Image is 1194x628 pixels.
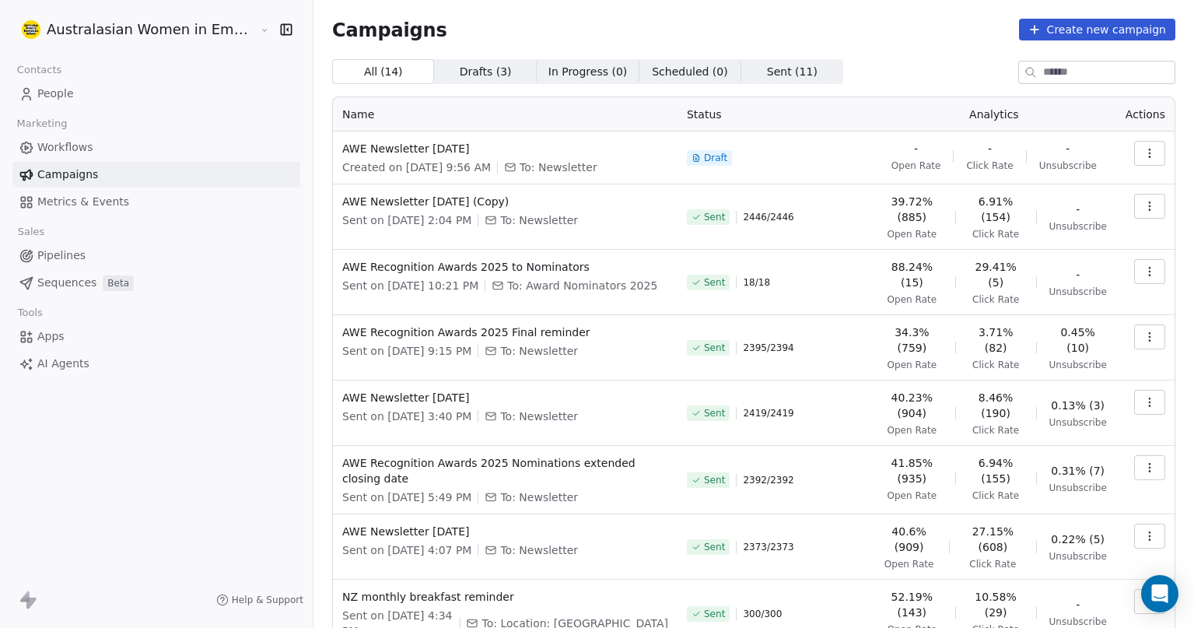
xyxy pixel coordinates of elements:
[342,278,478,293] span: Sent on [DATE] 10:21 PM
[767,64,818,80] span: Sent ( 11 )
[972,228,1019,240] span: Click Rate
[1051,398,1105,413] span: 0.13% (3)
[966,160,1013,172] span: Click Rate
[704,541,725,553] span: Sent
[881,390,943,421] span: 40.23% (904)
[342,194,668,209] span: AWE Newsletter [DATE] (Copy)
[12,351,300,377] a: AI Agents
[10,58,68,82] span: Contacts
[11,301,49,325] span: Tools
[500,409,578,424] span: To: Newsletter
[342,390,668,405] span: AWE Newsletter [DATE]
[342,589,668,605] span: NZ monthly breakfast reminder
[968,455,1023,486] span: 6.94% (155)
[12,81,300,107] a: People
[11,220,51,244] span: Sales
[1049,286,1107,298] span: Unsubscribe
[1039,160,1097,172] span: Unsubscribe
[500,542,578,558] span: To: Newsletter
[342,141,668,156] span: AWE Newsletter [DATE]
[1051,463,1105,479] span: 0.31% (7)
[743,276,770,289] span: 18 / 18
[743,608,782,620] span: 300 / 300
[972,359,1019,371] span: Click Rate
[884,558,934,570] span: Open Rate
[1049,550,1107,563] span: Unsubscribe
[972,424,1019,437] span: Click Rate
[1076,267,1080,282] span: -
[1049,325,1107,356] span: 0.45% (10)
[1116,97,1175,132] th: Actions
[342,524,668,539] span: AWE Newsletter [DATE]
[1049,416,1107,429] span: Unsubscribe
[12,189,300,215] a: Metrics & Events
[1076,202,1080,217] span: -
[342,455,668,486] span: AWE Recognition Awards 2025 Nominations extended closing date
[1049,482,1107,494] span: Unsubscribe
[37,275,96,291] span: Sequences
[37,194,129,210] span: Metrics & Events
[19,16,248,43] button: Australasian Women in Emergencies Network
[342,259,668,275] span: AWE Recognition Awards 2025 to Nominators
[47,19,256,40] span: Australasian Women in Emergencies Network
[881,589,943,620] span: 52.19% (143)
[743,541,793,553] span: 2373 / 2373
[704,152,727,164] span: Draft
[972,489,1019,502] span: Click Rate
[968,325,1024,356] span: 3.71% (82)
[743,474,793,486] span: 2392 / 2392
[969,558,1016,570] span: Click Rate
[678,97,872,132] th: Status
[968,589,1023,620] span: 10.58% (29)
[37,86,74,102] span: People
[37,139,93,156] span: Workflows
[342,343,471,359] span: Sent on [DATE] 9:15 PM
[342,409,471,424] span: Sent on [DATE] 3:40 PM
[887,228,937,240] span: Open Rate
[1076,597,1080,612] span: -
[968,390,1023,421] span: 8.46% (190)
[704,211,725,223] span: Sent
[342,542,471,558] span: Sent on [DATE] 4:07 PM
[881,325,943,356] span: 34.3% (759)
[888,293,937,306] span: Open Rate
[1049,359,1107,371] span: Unsubscribe
[1051,532,1105,547] span: 0.22% (5)
[10,112,74,135] span: Marketing
[881,194,943,225] span: 39.72% (885)
[972,293,1019,306] span: Click Rate
[704,608,725,620] span: Sent
[507,278,657,293] span: To: Award Nominators 2025
[743,342,793,354] span: 2395 / 2394
[988,141,992,156] span: -
[968,194,1023,225] span: 6.91% (154)
[704,407,725,419] span: Sent
[881,455,943,486] span: 41.85% (935)
[891,160,941,172] span: Open Rate
[1049,616,1107,628] span: Unsubscribe
[500,489,578,505] span: To: Newsletter
[342,489,471,505] span: Sent on [DATE] 5:49 PM
[500,212,578,228] span: To: Newsletter
[37,328,65,345] span: Apps
[37,247,86,264] span: Pipelines
[872,97,1116,132] th: Analytics
[216,594,303,606] a: Help & Support
[22,20,40,39] img: Logo%20A%20white%20300x300.png
[12,162,300,188] a: Campaigns
[333,97,678,132] th: Name
[548,64,628,80] span: In Progress ( 0 )
[1049,220,1107,233] span: Unsubscribe
[342,160,491,175] span: Created on [DATE] 9:56 AM
[887,424,937,437] span: Open Rate
[743,211,793,223] span: 2446 / 2446
[704,276,725,289] span: Sent
[743,407,793,419] span: 2419 / 2419
[12,135,300,160] a: Workflows
[1066,141,1070,156] span: -
[37,167,98,183] span: Campaigns
[1019,19,1175,40] button: Create new campaign
[12,270,300,296] a: SequencesBeta
[652,64,728,80] span: Scheduled ( 0 )
[1141,575,1178,612] div: Open Intercom Messenger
